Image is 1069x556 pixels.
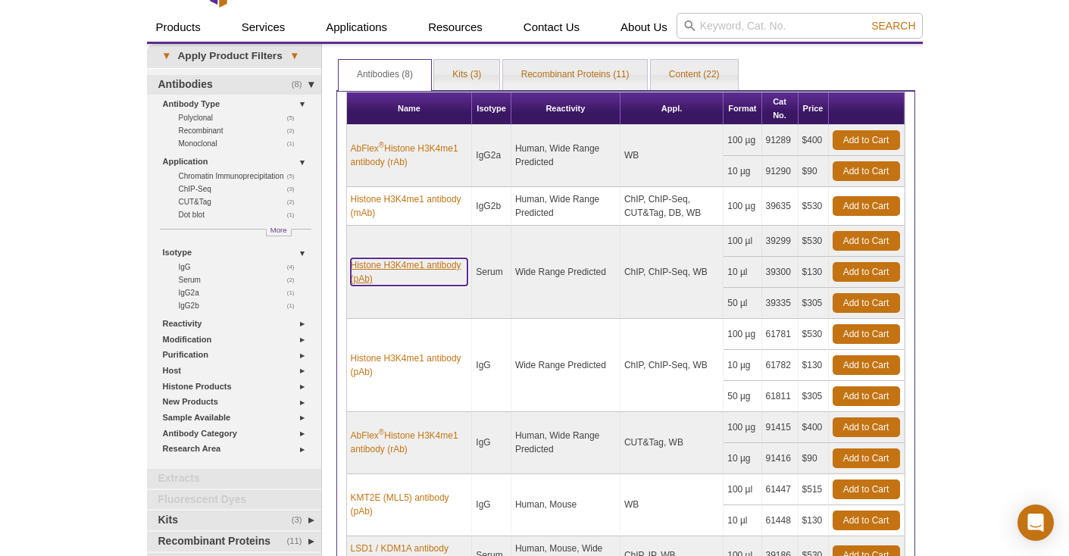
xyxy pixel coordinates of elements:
[799,474,829,505] td: $515
[147,469,321,489] a: Extracts
[833,324,900,344] a: Add to Cart
[762,381,799,412] td: 61811
[283,49,306,63] span: ▾
[287,170,303,183] span: (5)
[179,273,303,286] a: (2)Serum
[799,412,829,443] td: $400
[179,111,303,124] a: (5)Polyclonal
[724,381,761,412] td: 50 µg
[833,448,900,468] a: Add to Cart
[651,60,738,90] a: Content (22)
[503,60,648,90] a: Recombinant Proteins (11)
[147,511,321,530] a: (3)Kits
[511,92,620,125] th: Reactivity
[179,195,303,208] a: (2)CUT&Tag
[799,505,829,536] td: $130
[351,491,468,518] a: KMT2E (MLL5) antibody (pAb)
[472,474,511,536] td: IgG
[833,293,900,313] a: Add to Cart
[724,350,761,381] td: 10 µg
[511,474,620,536] td: Human, Mouse
[799,319,829,350] td: $530
[677,13,923,39] input: Keyword, Cat. No.
[270,223,287,236] span: More
[339,60,431,90] a: Antibodies (8)
[287,299,303,312] span: (1)
[762,412,799,443] td: 91415
[292,511,311,530] span: (3)
[762,319,799,350] td: 61781
[799,381,829,412] td: $305
[179,183,303,195] a: (3)ChIP-Seq
[833,355,900,375] a: Add to Cart
[347,92,473,125] th: Name
[287,195,303,208] span: (2)
[833,196,900,216] a: Add to Cart
[179,286,303,299] a: (1)IgG2a
[724,474,761,505] td: 100 µl
[233,13,295,42] a: Services
[620,319,724,412] td: ChIP, ChIP-Seq, WB
[287,124,303,137] span: (2)
[287,532,311,551] span: (11)
[472,412,511,474] td: IgG
[1017,504,1054,541] div: Open Intercom Messenger
[163,332,312,348] a: Modification
[163,96,312,112] a: Antibody Type
[833,417,900,437] a: Add to Cart
[871,20,915,32] span: Search
[147,75,321,95] a: (8)Antibodies
[724,443,761,474] td: 10 µg
[724,288,761,319] td: 50 µl
[833,231,900,251] a: Add to Cart
[434,60,499,90] a: Kits (3)
[620,125,724,187] td: WB
[762,187,799,226] td: 39635
[511,125,620,187] td: Human, Wide Range Predicted
[472,319,511,412] td: IgG
[833,161,900,181] a: Add to Cart
[511,412,620,474] td: Human, Wide Range Predicted
[762,443,799,474] td: 91416
[179,137,303,150] a: (1)Monoclonal
[266,229,292,236] a: More
[724,257,761,288] td: 10 µl
[351,142,468,169] a: AbFlex®Histone H3K4me1 antibody (rAb)
[163,426,312,442] a: Antibody Category
[620,474,724,536] td: WB
[514,13,589,42] a: Contact Us
[833,479,900,499] a: Add to Cart
[724,226,761,257] td: 100 µl
[163,245,312,261] a: Isotype
[163,316,312,332] a: Reactivity
[287,286,303,299] span: (1)
[799,257,829,288] td: $130
[724,187,761,226] td: 100 µg
[724,412,761,443] td: 100 µg
[724,505,761,536] td: 10 µl
[511,226,620,319] td: Wide Range Predicted
[799,92,829,125] th: Price
[833,262,900,282] a: Add to Cart
[472,226,511,319] td: Serum
[287,111,303,124] span: (5)
[799,226,829,257] td: $530
[179,124,303,137] a: (2)Recombinant
[292,75,311,95] span: (8)
[147,532,321,551] a: (11)Recombinant Proteins
[163,347,312,363] a: Purification
[147,44,321,68] a: ▾Apply Product Filters▾
[179,261,303,273] a: (4)IgG
[379,428,384,436] sup: ®
[867,19,920,33] button: Search
[799,443,829,474] td: $90
[833,130,900,150] a: Add to Cart
[163,363,312,379] a: Host
[620,412,724,474] td: CUT&Tag, WB
[317,13,396,42] a: Applications
[724,92,761,125] th: Format
[799,288,829,319] td: $305
[724,125,761,156] td: 100 µg
[511,319,620,412] td: Wide Range Predicted
[379,141,384,149] sup: ®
